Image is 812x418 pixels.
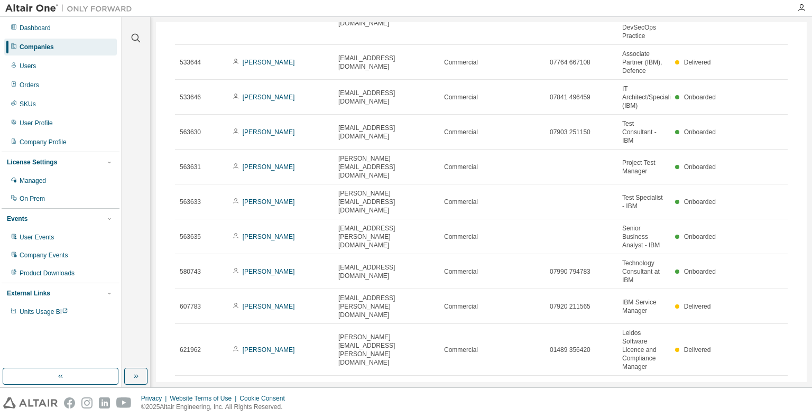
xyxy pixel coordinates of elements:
[550,58,590,67] span: 07764 667108
[180,128,201,136] span: 563630
[444,58,478,67] span: Commercial
[338,189,435,215] span: [PERSON_NAME][EMAIL_ADDRESS][DOMAIN_NAME]
[243,128,295,136] a: [PERSON_NAME]
[20,308,68,315] span: Units Usage BI
[99,397,110,408] img: linkedin.svg
[444,267,478,276] span: Commercial
[622,224,666,249] span: Senior Business Analyst - IBM
[444,198,478,206] span: Commercial
[550,93,590,101] span: 07841 496459
[444,346,478,354] span: Commercial
[338,333,435,367] span: [PERSON_NAME][EMAIL_ADDRESS][PERSON_NAME][DOMAIN_NAME]
[20,119,53,127] div: User Profile
[622,193,666,210] span: Test Specialist - IBM
[243,198,295,206] a: [PERSON_NAME]
[20,251,68,259] div: Company Events
[444,93,478,101] span: Commercial
[116,397,132,408] img: youtube.svg
[7,289,50,298] div: External Links
[64,397,75,408] img: facebook.svg
[20,194,45,203] div: On Prem
[243,94,295,101] a: [PERSON_NAME]
[3,397,58,408] img: altair_logo.svg
[141,403,291,412] p: © 2025 Altair Engineering, Inc. All Rights Reserved.
[684,59,711,66] span: Delivered
[170,394,239,403] div: Website Terms of Use
[180,302,201,311] span: 607783
[20,138,67,146] div: Company Profile
[338,224,435,249] span: [EMAIL_ADDRESS][PERSON_NAME][DOMAIN_NAME]
[338,54,435,71] span: [EMAIL_ADDRESS][DOMAIN_NAME]
[684,346,711,354] span: Delivered
[141,394,170,403] div: Privacy
[622,119,666,145] span: Test Consultant - IBM
[622,298,666,315] span: IBM Service Manager
[243,233,295,240] a: [PERSON_NAME]
[684,268,716,275] span: Onboarded
[180,93,201,101] span: 533646
[444,302,478,311] span: Commercial
[622,159,666,175] span: Project Test Manager
[20,81,39,89] div: Orders
[20,43,54,51] div: Companies
[20,233,54,241] div: User Events
[20,269,75,277] div: Product Downloads
[444,163,478,171] span: Commercial
[7,215,27,223] div: Events
[20,24,51,32] div: Dashboard
[338,294,435,319] span: [EMAIL_ADDRESS][PERSON_NAME][DOMAIN_NAME]
[5,3,137,14] img: Altair One
[180,58,201,67] span: 533644
[243,303,295,310] a: [PERSON_NAME]
[7,158,57,166] div: License Settings
[243,163,295,171] a: [PERSON_NAME]
[20,62,36,70] div: Users
[81,397,93,408] img: instagram.svg
[180,233,201,241] span: 563635
[444,128,478,136] span: Commercial
[622,259,666,284] span: Technology Consultant at IBM
[622,329,666,371] span: Leidos Software Licence and Compliance Manager
[20,100,36,108] div: SKUs
[550,346,590,354] span: 01489 356420
[338,124,435,141] span: [EMAIL_ADDRESS][DOMAIN_NAME]
[684,128,716,136] span: Onboarded
[684,198,716,206] span: Onboarded
[20,177,46,185] div: Managed
[550,302,590,311] span: 07920 211565
[338,89,435,106] span: [EMAIL_ADDRESS][DOMAIN_NAME]
[239,394,291,403] div: Cookie Consent
[243,346,295,354] a: [PERSON_NAME]
[338,263,435,280] span: [EMAIL_ADDRESS][DOMAIN_NAME]
[684,233,716,240] span: Onboarded
[622,85,676,110] span: IT Architect/Specialist (IBM)
[550,267,590,276] span: 07990 794783
[243,59,295,66] a: [PERSON_NAME]
[243,268,295,275] a: [PERSON_NAME]
[180,198,201,206] span: 563633
[180,346,201,354] span: 621962
[550,128,590,136] span: 07903 251150
[180,267,201,276] span: 580743
[684,163,716,171] span: Onboarded
[684,303,711,310] span: Delivered
[684,94,716,101] span: Onboarded
[180,163,201,171] span: 563631
[622,50,666,75] span: Associate Partner (IBM), Defence
[338,154,435,180] span: [PERSON_NAME][EMAIL_ADDRESS][DOMAIN_NAME]
[444,233,478,241] span: Commercial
